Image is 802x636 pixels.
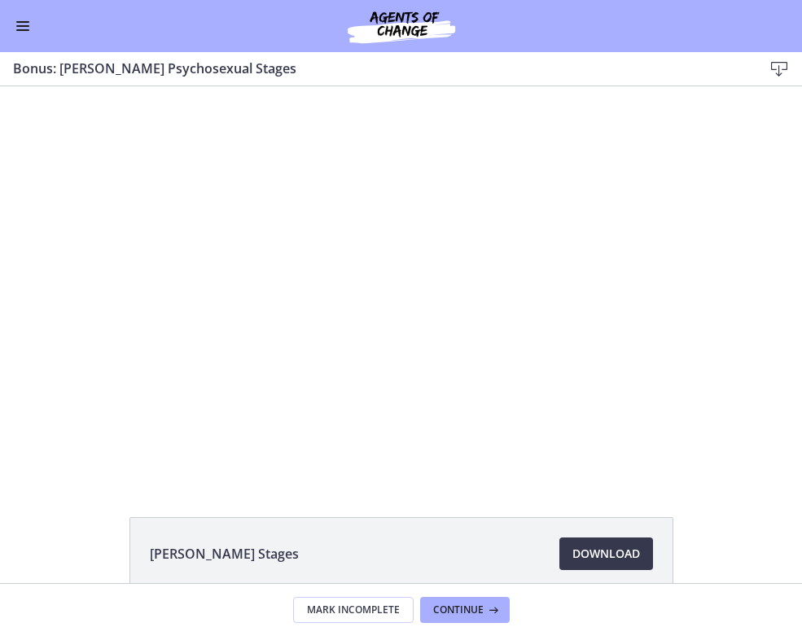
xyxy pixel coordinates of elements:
h3: Bonus: [PERSON_NAME] Psychosexual Stages [13,59,737,78]
button: Continue [420,597,510,623]
span: [PERSON_NAME] Stages [150,544,299,564]
span: Continue [433,603,484,616]
button: Mark Incomplete [293,597,414,623]
img: Agents of Change [304,7,499,46]
span: Mark Incomplete [307,603,400,616]
a: Download [559,537,653,570]
button: Enable menu [13,16,33,36]
span: Download [572,544,640,564]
